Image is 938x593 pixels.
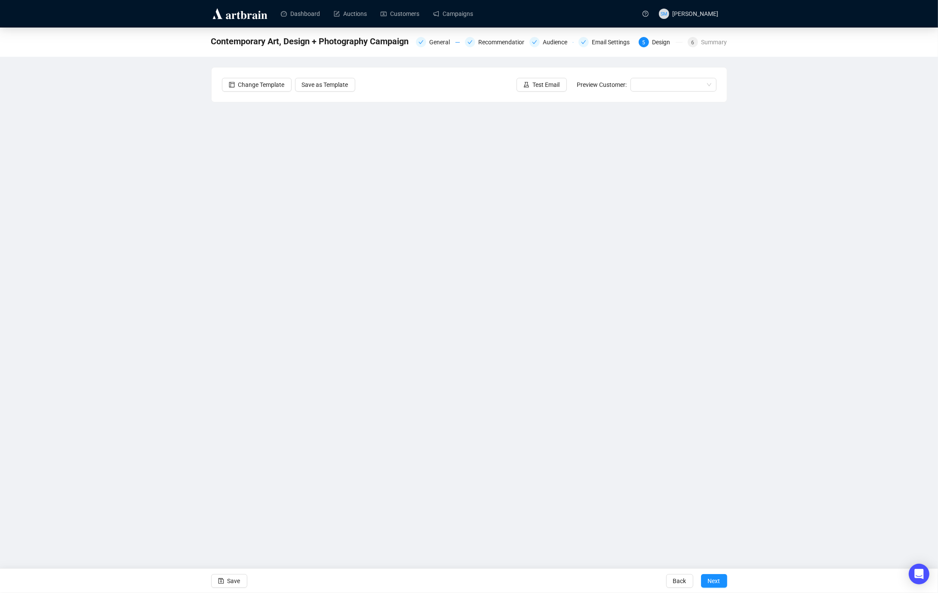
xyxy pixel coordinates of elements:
[666,574,693,588] button: Back
[688,37,727,47] div: 6Summary
[701,37,727,47] div: Summary
[581,40,586,45] span: check
[708,569,720,593] span: Next
[592,37,635,47] div: Email Settings
[532,40,537,45] span: check
[673,10,719,17] span: [PERSON_NAME]
[211,34,409,48] span: Contemporary Art, Design + Photography Campaign
[523,82,529,88] span: experiment
[642,40,645,46] span: 5
[652,37,676,47] div: Design
[416,37,460,47] div: General
[661,10,667,17] span: SM
[691,40,694,46] span: 6
[465,37,524,47] div: Recommendations
[529,37,573,47] div: Audience
[211,7,269,21] img: logo
[639,37,683,47] div: 5Design
[578,37,634,47] div: Email Settings
[229,82,235,88] span: layout
[701,574,727,588] button: Next
[577,81,627,88] span: Preview Customer:
[430,37,455,47] div: General
[673,569,686,593] span: Back
[334,3,367,25] a: Auctions
[222,78,292,92] button: Change Template
[543,37,573,47] div: Audience
[211,574,247,588] button: Save
[517,78,567,92] button: Test Email
[909,564,929,584] div: Open Intercom Messenger
[418,40,424,45] span: check
[218,578,224,584] span: save
[295,78,355,92] button: Save as Template
[381,3,419,25] a: Customers
[228,569,240,593] span: Save
[467,40,473,45] span: check
[533,80,560,89] span: Test Email
[643,11,649,17] span: question-circle
[302,80,348,89] span: Save as Template
[479,37,534,47] div: Recommendations
[238,80,285,89] span: Change Template
[281,3,320,25] a: Dashboard
[433,3,473,25] a: Campaigns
